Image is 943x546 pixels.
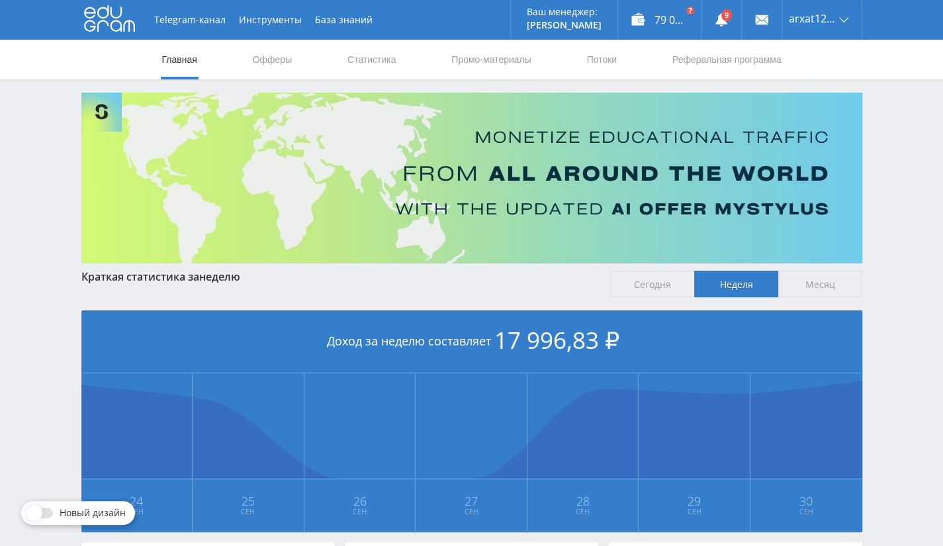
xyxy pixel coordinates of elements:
span: 27 [416,496,526,506]
span: Сен [193,506,303,517]
div: Доход за неделю составляет [81,310,862,373]
span: Сен [639,506,749,517]
span: 24 [82,496,192,506]
div: Краткая статистика за [81,271,598,283]
span: 17 996,83 ₽ [494,324,619,355]
span: Сен [751,506,862,517]
span: Сегодня [610,271,694,297]
a: Офферы [251,40,294,79]
p: Ваш менеджер: [527,7,602,17]
span: Новый дизайн [60,508,126,518]
span: 26 [305,496,415,506]
span: 28 [528,496,638,506]
a: Промо-материалы [450,40,532,79]
span: 29 [639,496,749,506]
a: Потоки [585,40,618,79]
span: Сен [416,506,526,517]
a: Реферальная программа [671,40,783,79]
span: arxat1268 [789,13,835,24]
span: 30 [751,496,862,506]
span: 25 [193,496,303,506]
p: [PERSON_NAME] [527,20,602,30]
span: Сен [305,506,415,517]
a: Статистика [346,40,398,79]
img: Banner [81,93,862,263]
span: неделю [199,269,240,284]
a: Главная [161,40,199,79]
span: Сен [528,506,638,517]
span: Месяц [778,271,862,297]
span: Сен [82,506,192,517]
span: Неделя [694,271,778,297]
